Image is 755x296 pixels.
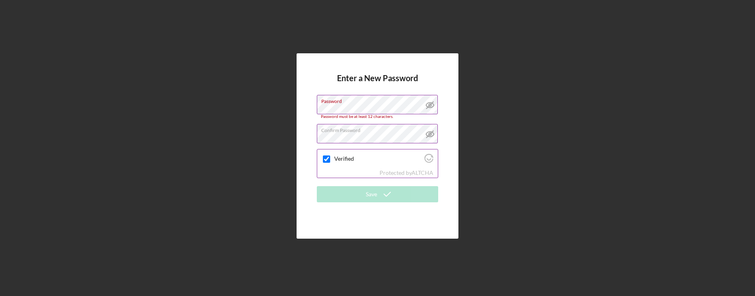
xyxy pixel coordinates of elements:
label: Password [321,95,438,104]
div: Save [366,186,377,202]
label: Verified [334,155,422,162]
h4: Enter a New Password [337,73,418,95]
a: Visit Altcha.org [424,157,433,164]
button: Save [317,186,438,202]
label: Confirm Password [321,124,438,133]
div: Password must be at least 12 characters. [317,114,438,119]
div: Protected by [380,170,433,176]
a: Visit Altcha.org [411,169,433,176]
